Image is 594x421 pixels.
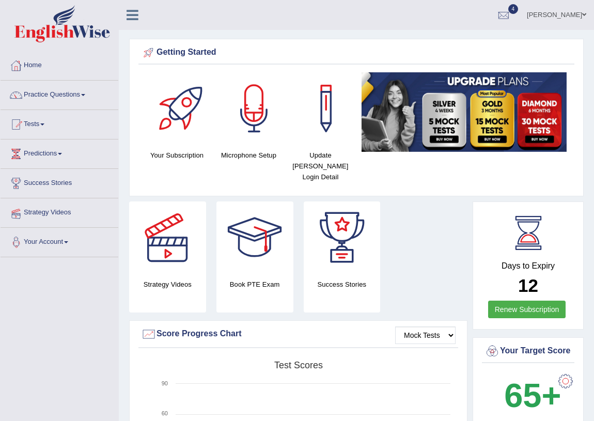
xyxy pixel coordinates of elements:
[304,279,381,290] h4: Success Stories
[141,326,456,342] div: Score Progress Chart
[1,110,118,136] a: Tests
[1,81,118,106] a: Practice Questions
[274,360,323,370] tspan: Test scores
[218,150,279,161] h4: Microphone Setup
[504,377,561,414] b: 65+
[216,279,293,290] h4: Book PTE Exam
[162,380,168,386] text: 90
[508,4,519,14] span: 4
[290,150,351,182] h4: Update [PERSON_NAME] Login Detail
[162,410,168,416] text: 60
[129,279,206,290] h4: Strategy Videos
[484,261,572,271] h4: Days to Expiry
[141,45,572,60] div: Getting Started
[362,72,567,152] img: small5.jpg
[1,169,118,195] a: Success Stories
[1,139,118,165] a: Predictions
[518,275,538,295] b: 12
[1,228,118,254] a: Your Account
[484,344,572,359] div: Your Target Score
[146,150,208,161] h4: Your Subscription
[1,51,118,77] a: Home
[1,198,118,224] a: Strategy Videos
[488,301,566,318] a: Renew Subscription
